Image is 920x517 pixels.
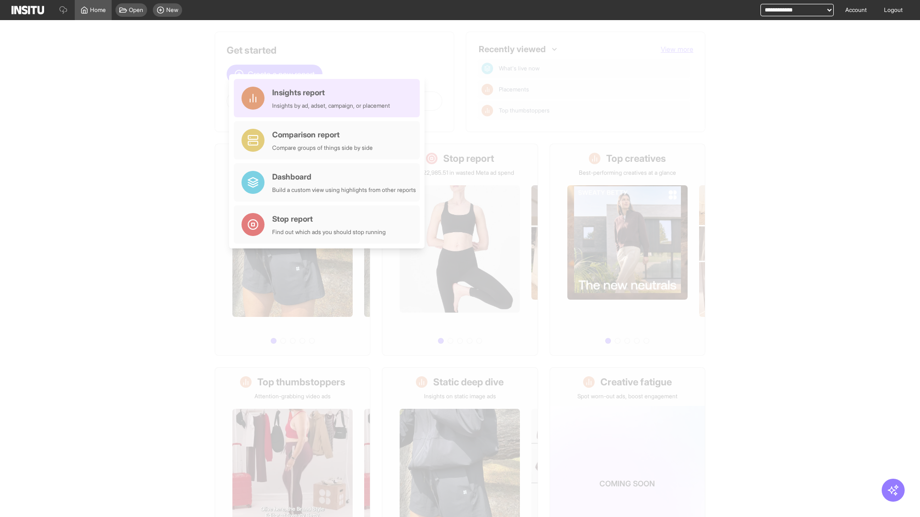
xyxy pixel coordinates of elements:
span: New [166,6,178,14]
div: Dashboard [272,171,416,182]
div: Find out which ads you should stop running [272,228,386,236]
img: Logo [11,6,44,14]
div: Insights report [272,87,390,98]
div: Build a custom view using highlights from other reports [272,186,416,194]
div: Compare groups of things side by side [272,144,373,152]
span: Open [129,6,143,14]
span: Home [90,6,106,14]
div: Insights by ad, adset, campaign, or placement [272,102,390,110]
div: Comparison report [272,129,373,140]
div: Stop report [272,213,386,225]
